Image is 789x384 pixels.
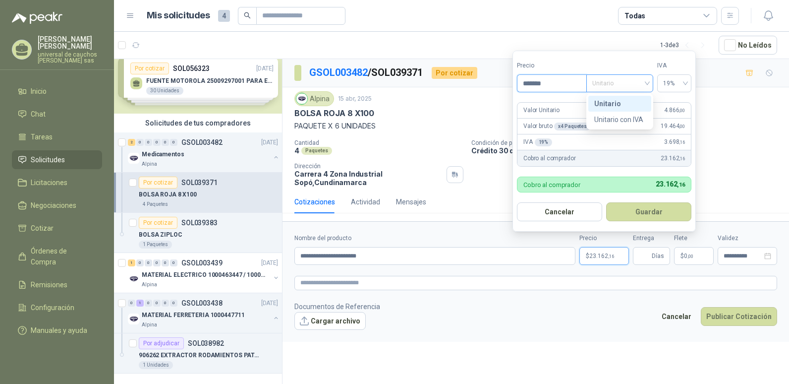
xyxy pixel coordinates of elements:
span: search [244,12,251,19]
p: Alpina [142,321,157,329]
div: Mensajes [396,196,426,207]
div: 4 Paquetes [139,200,172,208]
div: 1 [136,300,144,307]
p: SOL039371 [181,179,218,186]
div: 0 [170,300,177,307]
a: 0 1 0 0 0 0 GSOL003438[DATE] Company LogoMATERIAL FERRETERIA 1000447711Alpina [128,297,280,329]
a: Órdenes de Compra [12,242,102,271]
div: 0 [153,300,161,307]
span: 23.162 [656,180,685,188]
span: ,00 [679,124,685,129]
div: Unitario [588,96,651,112]
p: [PERSON_NAME] [PERSON_NAME] [38,36,102,50]
img: Company Logo [128,313,140,325]
div: 0 [170,139,177,146]
p: Documentos de Referencia [294,301,380,312]
span: Inicio [31,86,47,97]
span: Licitaciones [31,177,67,188]
div: 0 [153,259,161,266]
div: 0 [145,300,152,307]
label: Flete [674,234,714,243]
p: universal de cauchos [PERSON_NAME] sas [38,52,102,64]
p: Medicamentos [142,150,184,159]
div: 1 Unidades [139,361,173,369]
button: No Leídos [719,36,777,55]
p: Condición de pago [471,139,785,146]
span: Unitario [592,76,647,91]
div: Actividad [351,196,380,207]
div: 0 [162,139,169,146]
div: Por cotizar [139,217,177,229]
p: PAQUETE X 6 UNIDADES [294,121,777,131]
p: Cobro al comprador [523,182,580,188]
span: Remisiones [31,279,67,290]
a: Licitaciones [12,173,102,192]
span: 4 [218,10,230,22]
p: [DATE] [261,258,278,268]
p: BOLSA ROJA 8 X100 [294,108,374,119]
p: 906262 EXTRACTOR RODAMIENTOS PATAS SATA [139,351,262,360]
p: Alpina [142,281,157,289]
div: Unitario con IVA [588,112,651,128]
div: Solicitudes de tus compradores [114,114,282,132]
div: 0 [162,300,169,307]
button: Cancelar [656,307,697,326]
p: MATERIAL FERRETERIA 1000447711 [142,311,244,320]
span: Negociaciones [31,200,76,211]
button: Cargar archivo [294,312,366,330]
p: SOL038982 [188,340,224,347]
p: IVA [523,137,552,147]
p: BOLSA ZIPLOC [139,230,182,240]
p: Valor bruto [523,122,591,131]
a: 1 0 0 0 0 0 GSOL003439[DATE] Company LogoMATERIAL ELECTRICO 1000463447 / 1000465800Alpina [128,257,280,289]
a: 2 0 0 0 0 0 GSOL003482[DATE] Company LogoMedicamentosAlpina [128,136,280,168]
button: Publicar Cotización [701,307,777,326]
span: $ [680,253,684,259]
div: 2 [128,139,135,146]
div: 1 Paquetes [139,241,172,249]
div: 0 [136,139,144,146]
a: Por cotizarSOL039371BOLSA ROJA 8 X1004 Paquetes [114,173,282,213]
img: Company Logo [296,93,307,104]
p: Valor Unitario [523,106,560,115]
div: 1 [128,259,135,266]
span: 19.464 [661,122,685,131]
p: Crédito 30 días [471,146,785,155]
div: Solicitudes de nuevos compradoresPor cotizarSOL056323[DATE] FUENTE MOTOROLA 25009297001 PARA EP45... [114,42,282,114]
div: Todas [624,10,645,21]
p: SOL039383 [181,219,218,226]
span: 4.866 [664,106,685,115]
a: Cotizar [12,219,102,238]
label: Entrega [633,234,670,243]
div: Unitario [594,98,645,109]
a: Por adjudicarSOL038982906262 EXTRACTOR RODAMIENTOS PATAS SATA1 Unidades [114,333,282,374]
p: $23.162,16 [579,247,629,265]
label: IVA [657,61,691,70]
span: Manuales y ayuda [31,325,87,336]
a: GSOL003482 [309,66,368,78]
div: 0 [145,259,152,266]
div: Por cotizar [139,177,177,189]
span: 23.162 [661,154,685,163]
p: Cantidad [294,139,463,146]
div: 0 [145,139,152,146]
span: ,16 [679,156,685,161]
div: 0 [170,259,177,266]
span: 23.162 [589,253,614,259]
div: 0 [162,259,169,266]
span: Días [652,248,664,264]
label: Nombre del producto [294,234,575,243]
p: [DATE] [261,138,278,147]
p: $ 0,00 [674,247,714,265]
a: Tareas [12,128,102,146]
div: 0 [136,259,144,266]
p: BOLSA ROJA 8 X100 [139,190,197,199]
div: Por adjudicar [139,337,184,349]
img: Logo peakr [12,12,62,24]
p: [DATE] [261,299,278,308]
div: Cotizaciones [294,196,335,207]
span: ,16 [608,254,614,259]
button: Cancelar [517,202,602,221]
span: Chat [31,109,46,120]
p: 15 abr, 2025 [338,94,372,104]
